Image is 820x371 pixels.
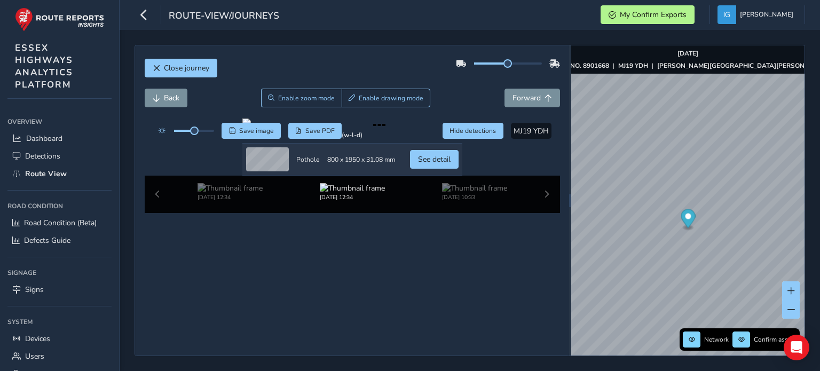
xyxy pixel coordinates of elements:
span: Confirm assets [754,335,797,344]
img: Thumbnail frame [198,183,263,193]
span: Save PDF [305,127,335,135]
a: Route View [7,165,112,183]
span: Detections [25,151,60,161]
span: [PERSON_NAME] [740,5,793,24]
div: Map marker [681,209,696,231]
span: Route View [25,169,67,179]
strong: ASSET NO. 8901668 [548,61,609,70]
div: Open Intercom Messenger [784,335,809,360]
img: diamond-layout [717,5,736,24]
a: Users [7,348,112,365]
td: 800 x 1950 x 31.08 mm [324,144,399,176]
span: Back [164,93,179,103]
span: See detail [418,154,451,164]
div: Road Condition [7,198,112,214]
div: Overview [7,114,112,130]
div: [DATE] 12:34 [198,193,263,201]
a: Road Condition (Beta) [7,214,112,232]
strong: MJ19 YDH [618,61,648,70]
span: Devices [25,334,50,344]
img: Thumbnail frame [442,183,507,193]
a: Signs [7,281,112,298]
span: My Confirm Exports [620,10,687,20]
div: Signage [7,265,112,281]
img: Thumbnail frame [320,183,385,193]
span: Enable zoom mode [278,94,335,102]
span: Dashboard [26,133,62,144]
span: Save image [239,127,274,135]
div: [DATE] 10:33 [442,193,507,201]
span: Defects Guide [24,235,70,246]
button: Draw [342,89,431,107]
button: Forward [504,89,560,107]
span: Hide detections [450,127,496,135]
button: Close journey [145,59,217,77]
button: Back [145,89,187,107]
a: Dashboard [7,130,112,147]
span: Close journey [164,63,209,73]
span: Road Condition (Beta) [24,218,97,228]
span: Signs [25,285,44,295]
a: Defects Guide [7,232,112,249]
button: Hide detections [443,123,503,139]
a: Detections [7,147,112,165]
div: [DATE] 12:34 [320,193,385,201]
button: [PERSON_NAME] [717,5,797,24]
span: Enable drawing mode [359,94,423,102]
button: Zoom [261,89,342,107]
span: Network [704,335,729,344]
img: rr logo [15,7,104,31]
strong: [DATE] [677,49,698,58]
div: System [7,314,112,330]
button: My Confirm Exports [601,5,695,24]
span: MJ19 YDH [514,126,549,136]
button: Save [222,123,281,139]
span: Forward [512,93,541,103]
span: route-view/journeys [169,9,279,24]
span: ESSEX HIGHWAYS ANALYTICS PLATFORM [15,42,73,91]
a: Devices [7,330,112,348]
span: Users [25,351,44,361]
td: Pothole [293,144,324,176]
button: PDF [288,123,342,139]
button: See detail [410,150,459,169]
